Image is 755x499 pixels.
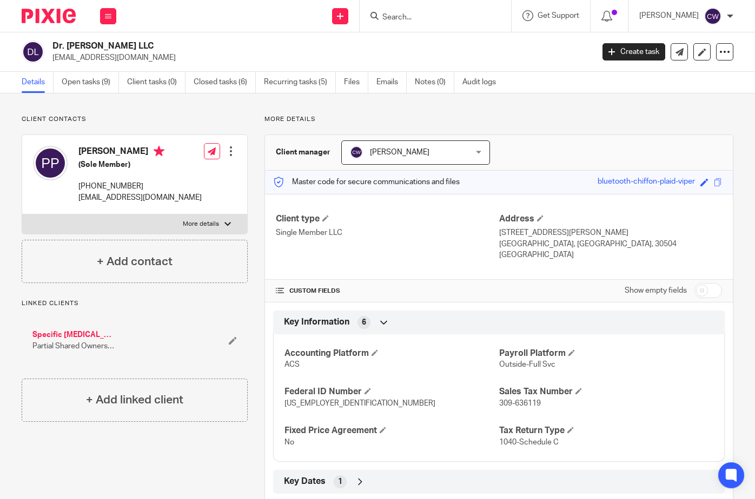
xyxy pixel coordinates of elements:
span: 1040-Schedule C [499,439,559,446]
p: More details [183,220,219,228]
div: bluetooth-chiffon-plaid-viper [598,176,695,188]
img: Pixie [22,9,76,23]
h2: Dr. [PERSON_NAME] LLC [52,41,480,52]
p: More details [264,115,733,124]
h4: + Add contact [97,253,173,270]
img: svg%3E [704,8,721,25]
p: Single Member LLC [276,227,499,238]
a: Files [344,72,368,93]
span: 309-636119 [499,400,541,407]
h4: Client type [276,213,499,225]
a: Open tasks (9) [62,72,119,93]
a: Closed tasks (6) [194,72,256,93]
img: svg%3E [22,41,44,63]
span: No [284,439,294,446]
p: Linked clients [22,299,248,308]
img: svg%3E [350,146,363,159]
p: [GEOGRAPHIC_DATA], [GEOGRAPHIC_DATA], 30504 [499,239,722,249]
p: Client contacts [22,115,248,124]
span: [US_EMPLOYER_IDENTIFICATION_NUMBER] [284,400,435,407]
h4: Accounting Platform [284,348,499,359]
span: Outside-Full Svc [499,361,555,368]
span: [PERSON_NAME] [370,149,429,156]
span: Key Information [284,316,349,328]
span: 1 [338,476,342,487]
h4: Tax Return Type [499,425,713,436]
p: [EMAIL_ADDRESS][DOMAIN_NAME] [78,192,202,203]
p: [PHONE_NUMBER] [78,181,202,192]
h5: (Sole Member) [78,159,202,170]
a: Recurring tasks (5) [264,72,336,93]
h4: Address [499,213,722,225]
span: Get Support [538,12,579,19]
a: Specific [MEDICAL_DATA] Inc. [32,329,114,340]
span: ACS [284,361,300,368]
h4: Federal ID Number [284,386,499,397]
h4: [PERSON_NAME] [78,146,202,159]
span: 6 [362,317,366,328]
a: Notes (0) [415,72,454,93]
span: Key Dates [284,476,326,487]
span: Partial Shared Ownership [32,341,114,352]
img: svg%3E [33,146,68,180]
h4: Fixed Price Agreement [284,425,499,436]
p: [GEOGRAPHIC_DATA] [499,249,722,260]
h4: + Add linked client [86,392,183,408]
p: [EMAIL_ADDRESS][DOMAIN_NAME] [52,52,586,63]
a: Emails [376,72,407,93]
input: Search [381,13,479,23]
label: Show empty fields [625,285,687,296]
i: Primary [154,146,164,157]
a: Details [22,72,54,93]
a: Create task [602,43,665,60]
h4: Payroll Platform [499,348,713,359]
p: [STREET_ADDRESS][PERSON_NAME] [499,227,722,238]
a: Audit logs [462,72,504,93]
h4: CUSTOM FIELDS [276,287,499,295]
h4: Sales Tax Number [499,386,713,397]
a: Client tasks (0) [127,72,186,93]
p: Master code for secure communications and files [273,177,460,187]
p: [PERSON_NAME] [639,10,699,21]
h3: Client manager [276,147,330,158]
